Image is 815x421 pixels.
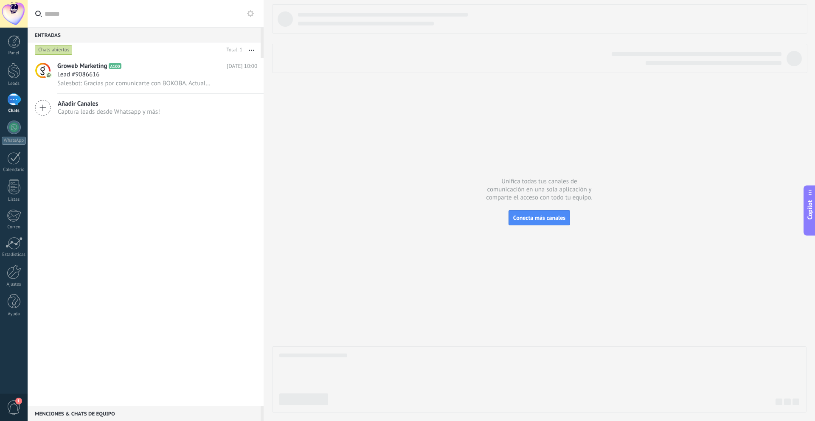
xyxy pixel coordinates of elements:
div: Ajustes [2,282,26,287]
div: Listas [2,197,26,202]
a: avatariconGroweb MarketingA100[DATE] 10:00Lead #9086616Salesbot: Gracias por comunicarte con BOKO... [28,58,264,93]
span: Salesbot: Gracias por comunicarte con BOKOBA. Actualmente la exclusiva la tiene KW Riviera Maya ,... [57,79,211,87]
span: Captura leads desde Whatsapp y más! [58,108,160,116]
span: Lead #9086616 [57,70,99,79]
div: Entradas [28,27,261,42]
span: Groweb Marketing [57,62,107,70]
span: Copilot [806,200,814,220]
div: Ayuda [2,312,26,317]
div: Chats [2,108,26,114]
div: WhatsApp [2,137,26,145]
div: Estadísticas [2,252,26,258]
div: Panel [2,51,26,56]
div: Chats abiertos [35,45,73,55]
button: Conecta más canales [509,210,570,225]
div: Calendario [2,167,26,173]
div: Total: 1 [223,46,242,54]
span: A100 [109,63,121,69]
span: Añadir Canales [58,100,160,108]
div: Correo [2,225,26,230]
img: icon [46,72,52,78]
div: Leads [2,81,26,87]
button: Más [242,42,261,58]
span: [DATE] 10:00 [227,62,257,70]
span: Conecta más canales [513,214,565,222]
div: Menciones & Chats de equipo [28,406,261,421]
span: 1 [15,398,22,404]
